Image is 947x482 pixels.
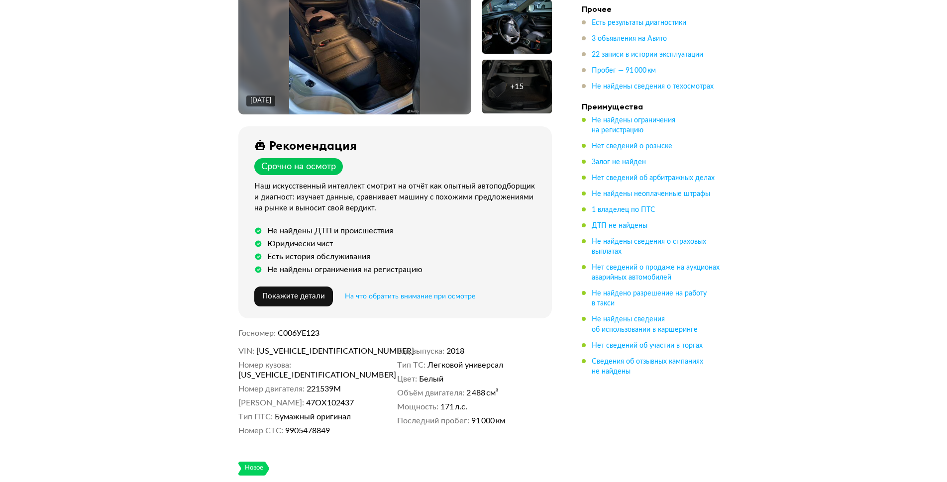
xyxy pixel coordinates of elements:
span: Нет сведений о розыске [592,143,672,150]
span: 3 объявления на Авито [592,35,667,42]
span: Сведения об отзывных кампаниях не найдены [592,358,703,375]
span: Не найдены ограничения на регистрацию [592,117,675,134]
dt: Номер кузова [238,360,291,370]
span: Нет сведений о продаже на аукционах аварийных автомобилей [592,264,720,281]
span: Не найдены сведения о страховых выплатах [592,238,706,255]
dt: Объём двигателя [397,388,464,398]
dt: VIN [238,346,254,356]
button: Покажите детали [254,287,333,306]
h4: Преимущества [582,101,721,111]
span: 2018 [446,346,464,356]
dt: Последний пробег [397,416,469,426]
dt: Госномер [238,328,276,338]
span: Есть результаты диагностики [592,19,686,26]
span: ДТП не найдены [592,222,647,229]
dt: Номер двигателя [238,384,305,394]
span: Нет сведений об участии в торгах [592,342,703,349]
dt: Цвет [397,374,417,384]
div: Новое [244,462,264,476]
span: На что обратить внимание при осмотре [345,293,475,300]
span: 1 владелец по ПТС [592,206,655,213]
span: Не найдены сведения об использовании в каршеринге [592,316,698,333]
div: [DATE] [250,96,271,105]
span: Бумажный оригинал [275,412,351,422]
span: Не найдены сведения о техосмотрах [592,83,714,90]
h4: Прочее [582,4,721,14]
div: Не найдены ограничения на регистрацию [267,265,422,275]
dt: Мощность [397,402,438,412]
div: Срочно на осмотр [261,161,336,172]
span: [US_VEHICLE_IDENTIFICATION_NUMBER] [256,346,371,356]
div: Есть история обслуживания [267,252,370,262]
span: Не найдено разрешение на работу в такси [592,290,707,307]
span: 22 записи в истории эксплуатации [592,51,703,58]
dt: Номер СТС [238,426,283,436]
span: 47ОХ102437 [306,398,354,408]
div: + 15 [510,82,524,92]
div: Юридически чист [267,239,333,249]
dt: Год выпуска [397,346,444,356]
span: Нет сведений об арбитражных делах [592,175,715,182]
span: 9905478849 [285,426,330,436]
span: 91 000 км [471,416,505,426]
span: 171 л.с. [440,402,467,412]
div: Рекомендация [269,138,357,152]
span: Покажите детали [262,292,325,300]
dt: [PERSON_NAME] [238,398,304,408]
span: Легковой универсал [427,360,503,370]
span: Залог не найден [592,159,646,166]
div: Наш искусственный интеллект смотрит на отчёт как опытный автоподборщик и диагност: изучает данные... [254,181,540,214]
dt: Тип ТС [397,360,425,370]
span: [US_VEHICLE_IDENTIFICATION_NUMBER] [238,370,353,380]
dt: Тип ПТС [238,412,273,422]
span: Пробег — 91 000 км [592,67,656,74]
span: С006УЕ123 [278,329,319,337]
span: 2 488 см³ [466,388,499,398]
span: 221539М [307,384,341,394]
span: Не найдены неоплаченные штрафы [592,191,710,197]
div: Не найдены ДТП и происшествия [267,226,393,236]
span: Белый [419,374,443,384]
